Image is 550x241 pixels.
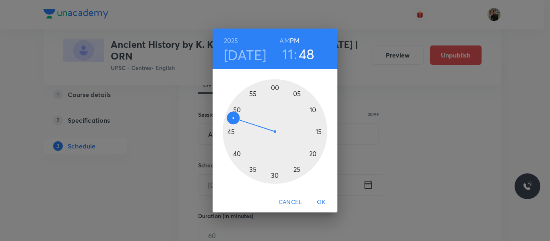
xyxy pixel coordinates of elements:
[294,45,297,62] h3: :
[308,195,334,210] button: OK
[299,45,314,62] button: 48
[224,46,267,63] button: [DATE]
[282,45,293,62] button: 11
[312,197,331,207] span: OK
[290,35,300,46] button: PM
[279,197,302,207] span: Cancel
[279,35,289,46] button: AM
[275,195,305,210] button: Cancel
[224,35,238,46] button: 2025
